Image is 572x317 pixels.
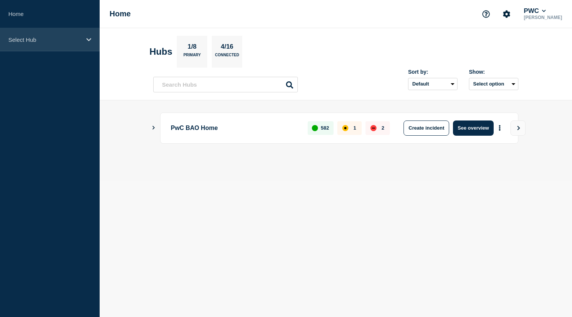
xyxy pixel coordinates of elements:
p: [PERSON_NAME] [522,15,564,20]
button: More actions [495,121,505,135]
p: Primary [183,53,201,61]
p: 1/8 [185,43,200,53]
h2: Hubs [149,46,172,57]
button: See overview [453,120,493,136]
button: Account settings [499,6,515,22]
p: 2 [381,125,384,131]
button: Show Connected Hubs [152,125,156,131]
p: Select Hub [8,36,81,43]
h1: Home [110,10,131,18]
p: 1 [353,125,356,131]
button: Support [478,6,494,22]
p: Connected [215,53,239,61]
p: 582 [321,125,329,131]
div: Sort by: [408,69,458,75]
input: Search Hubs [153,77,298,92]
button: Select option [469,78,518,90]
div: affected [342,125,348,131]
button: Create incident [404,120,449,136]
p: PwC BAO Home [171,120,299,136]
select: Sort by [408,78,458,90]
button: View [510,120,526,136]
p: 4/16 [218,43,236,53]
div: up [312,125,318,131]
div: down [370,125,377,131]
div: Show: [469,69,518,75]
button: PWC [522,7,547,15]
